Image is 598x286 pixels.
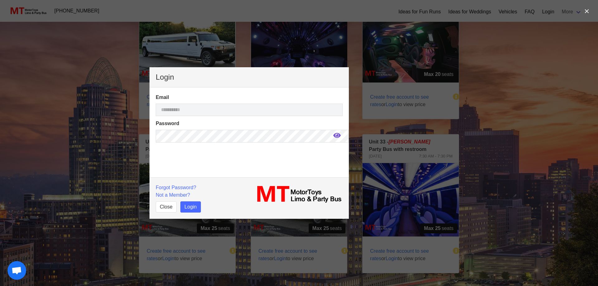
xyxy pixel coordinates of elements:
a: Not a Member? [156,192,190,198]
label: Email [156,94,343,101]
img: MT_logo_name.png [253,184,343,204]
p: Login [156,73,343,81]
label: Password [156,120,343,127]
button: Login [180,201,201,213]
button: Close [156,201,177,213]
a: Open chat [7,261,26,280]
a: Forgot Password? [156,185,196,190]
